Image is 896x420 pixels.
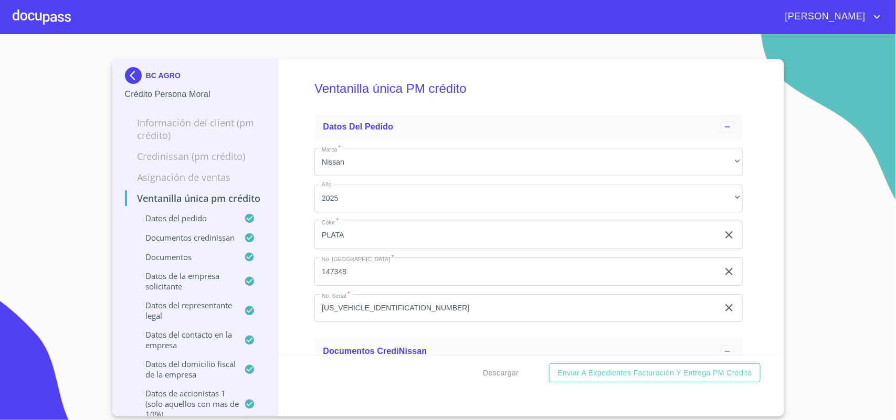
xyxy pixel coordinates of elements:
p: Información del Client (PM crédito) [125,116,266,142]
h5: Ventanilla única PM crédito [314,67,743,110]
img: Docupass spot blue [125,67,146,84]
div: Nissan [314,148,743,176]
span: [PERSON_NAME] [777,8,871,25]
button: account of current user [777,8,883,25]
div: BC AGRO [125,67,266,88]
div: Datos del pedido [314,114,743,139]
p: Crédito Persona Moral [125,88,266,101]
p: Asignación de Ventas [125,171,266,184]
p: Datos del contacto en la empresa [125,329,245,350]
span: Descargar [483,367,519,380]
p: Datos del pedido [125,213,245,223]
button: Descargar [479,363,523,383]
div: 2025 [314,185,743,213]
button: clear input [723,229,735,241]
button: clear input [723,265,735,278]
p: Documentos CrediNissan [125,232,245,243]
p: Credinissan (PM crédito) [125,150,266,163]
button: Enviar a Expedientes Facturación y Entrega PM crédito [549,363,760,383]
p: Datos de accionistas 1 (solo aquellos con mas de 10%) [125,388,245,419]
button: clear input [723,301,735,314]
p: Datos del representante legal [125,300,245,321]
p: Datos de la empresa solicitante [125,271,245,292]
p: Documentos [125,252,245,262]
div: Documentos CrediNissan [314,339,743,364]
p: Datos del domicilio fiscal de la empresa [125,359,245,380]
p: Ventanilla única PM crédito [125,192,266,204]
p: BC AGRO [146,71,181,80]
span: Documentos CrediNissan [323,347,427,356]
span: Datos del pedido [323,122,393,131]
span: Enviar a Expedientes Facturación y Entrega PM crédito [557,367,752,380]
